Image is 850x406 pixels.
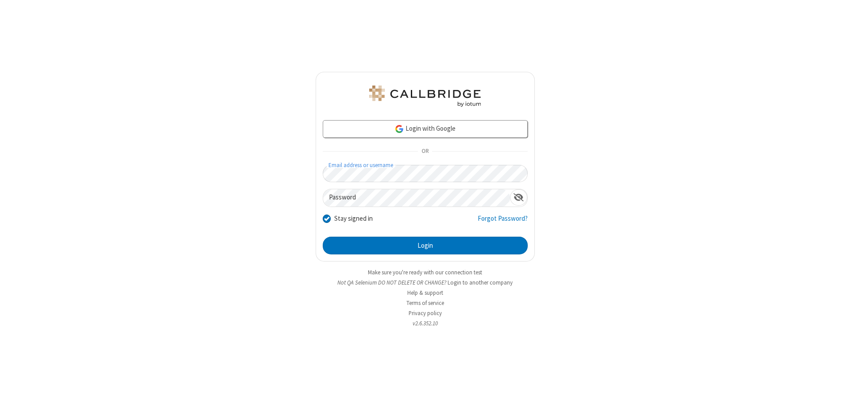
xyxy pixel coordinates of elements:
a: Privacy policy [409,309,442,317]
span: OR [418,145,432,158]
label: Stay signed in [334,214,373,224]
a: Login with Google [323,120,528,138]
li: v2.6.352.10 [316,319,535,328]
div: Show password [510,189,527,206]
button: Login [323,237,528,254]
li: Not QA Selenium DO NOT DELETE OR CHANGE? [316,278,535,287]
img: QA Selenium DO NOT DELETE OR CHANGE [367,86,483,107]
input: Email address or username [323,165,528,182]
a: Help & support [407,289,443,297]
input: Password [323,189,510,207]
a: Make sure you're ready with our connection test [368,269,482,276]
a: Forgot Password? [478,214,528,230]
a: Terms of service [406,299,444,307]
button: Login to another company [448,278,513,287]
img: google-icon.png [394,124,404,134]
